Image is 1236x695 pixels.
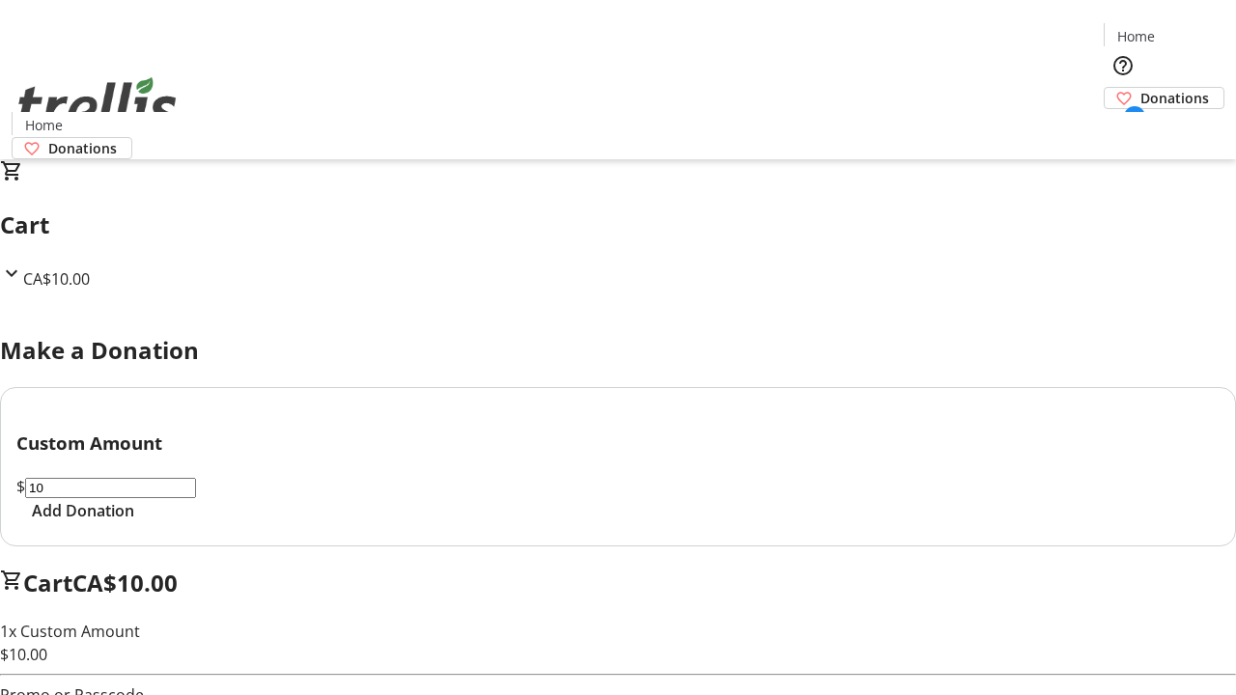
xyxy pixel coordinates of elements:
a: Donations [1104,87,1224,109]
button: Add Donation [16,499,150,522]
span: $ [16,476,25,497]
img: Orient E2E Organization zk00dQfJK4's Logo [12,56,183,153]
a: Home [1105,26,1166,46]
h3: Custom Amount [16,430,1220,457]
span: Home [1117,26,1155,46]
span: Donations [1140,88,1209,108]
span: Add Donation [32,499,134,522]
span: Donations [48,138,117,158]
button: Help [1104,46,1142,85]
a: Donations [12,137,132,159]
a: Home [13,115,74,135]
input: Donation Amount [25,478,196,498]
span: CA$10.00 [72,567,178,598]
span: Home [25,115,63,135]
button: Cart [1104,109,1142,148]
span: CA$10.00 [23,268,90,290]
